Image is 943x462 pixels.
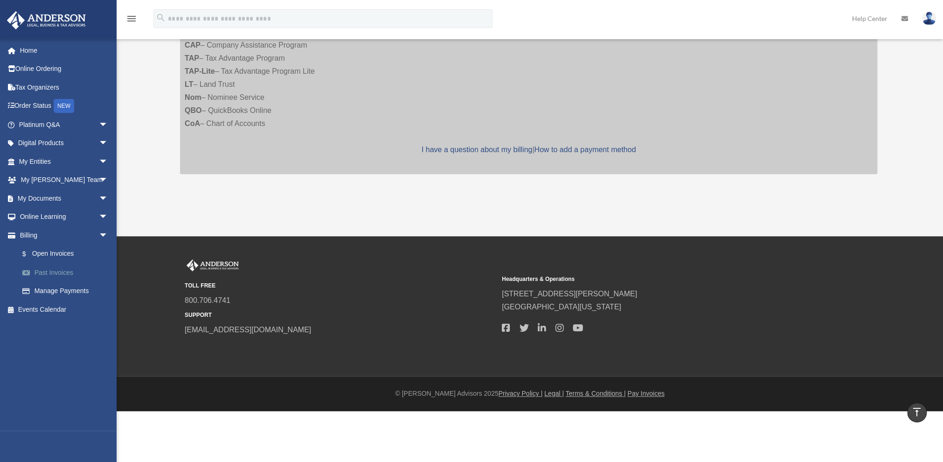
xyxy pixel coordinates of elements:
[7,78,122,97] a: Tax Organizers
[99,171,118,190] span: arrow_drop_down
[117,388,943,399] div: © [PERSON_NAME] Advisors 2025
[126,13,137,24] i: menu
[502,303,621,311] a: [GEOGRAPHIC_DATA][US_STATE]
[7,60,122,78] a: Online Ordering
[922,12,936,25] img: User Pic
[185,281,495,291] small: TOLL FREE
[7,134,122,153] a: Digital Productsarrow_drop_down
[7,171,122,189] a: My [PERSON_NAME] Teamarrow_drop_down
[185,93,201,101] strong: Nom
[185,326,311,334] a: [EMAIL_ADDRESS][DOMAIN_NAME]
[185,54,199,62] strong: TAP
[7,189,122,208] a: My Documentsarrow_drop_down
[185,143,873,156] p: |
[185,259,241,272] img: Anderson Advisors Platinum Portal
[28,248,32,260] span: $
[627,390,664,397] a: Pay Invoices
[54,99,74,113] div: NEW
[7,41,122,60] a: Home
[7,152,122,171] a: My Entitiesarrow_drop_down
[499,390,543,397] a: Privacy Policy |
[4,11,89,29] img: Anderson Advisors Platinum Portal
[7,226,122,245] a: Billingarrow_drop_down
[99,152,118,171] span: arrow_drop_down
[156,13,166,23] i: search
[99,115,118,134] span: arrow_drop_down
[544,390,564,397] a: Legal |
[99,189,118,208] span: arrow_drop_down
[185,41,201,49] strong: CAP
[566,390,626,397] a: Terms & Conditions |
[185,106,201,114] strong: QBO
[13,263,122,282] a: Past Invoices
[99,134,118,153] span: arrow_drop_down
[99,226,118,245] span: arrow_drop_down
[502,290,637,298] a: [STREET_ADDRESS][PERSON_NAME]
[7,208,122,226] a: Online Learningarrow_drop_down
[185,67,215,75] strong: TAP-Lite
[7,300,122,319] a: Events Calendar
[7,97,122,116] a: Order StatusNEW
[534,146,636,154] a: How to add a payment method
[502,274,812,284] small: Headquarters & Operations
[185,80,193,88] strong: LT
[126,16,137,24] a: menu
[99,208,118,227] span: arrow_drop_down
[7,115,122,134] a: Platinum Q&Aarrow_drop_down
[907,403,927,422] a: vertical_align_top
[13,282,122,301] a: Manage Payments
[185,119,200,127] strong: CoA
[185,296,230,304] a: 800.706.4741
[911,406,922,418] i: vertical_align_top
[13,245,118,264] a: $Open Invoices
[185,310,495,320] small: SUPPORT
[422,146,532,154] a: I have a question about my billing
